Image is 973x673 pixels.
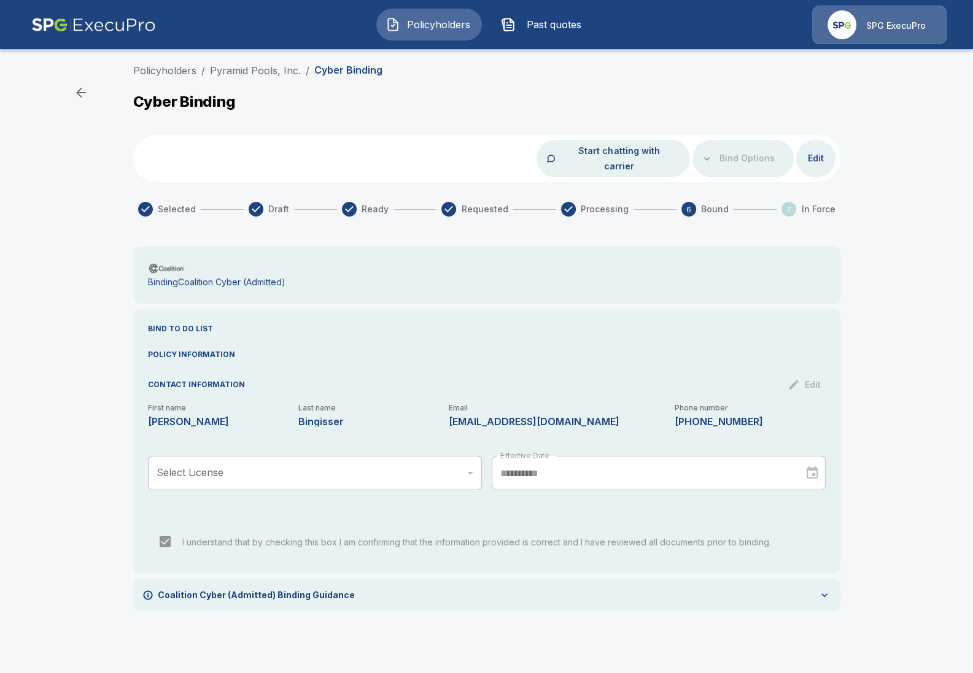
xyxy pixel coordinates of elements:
text: 6 [686,205,691,214]
img: Policyholders Icon [386,17,400,32]
p: Phone number [675,404,825,412]
img: Carrier Logo [148,262,186,274]
span: Past quotes [521,17,588,32]
span: Ready [362,203,389,215]
button: Past quotes IconPast quotes [492,9,597,40]
span: Draft [268,203,289,215]
span: Selected [158,203,196,215]
p: First name [148,404,298,412]
li: / [306,63,309,78]
p: BIND TO DO LIST [148,323,826,334]
p: pyramid.pools.incorporated@gmail.com [449,417,652,426]
nav: breadcrumb [133,63,382,78]
button: Policyholders IconPolicyholders [376,9,482,40]
p: Cyber Binding [314,64,382,76]
p: Binding Coalition Cyber (Admitted) [148,277,285,288]
p: CONTACT INFORMATION [148,379,245,390]
span: Requested [461,203,508,215]
a: Agency IconSPG ExecuPro [812,6,947,44]
p: SPG ExecuPro [866,20,926,32]
a: Pyramid Pools, Inc. [210,64,301,77]
p: 425-481-1651 [675,417,825,426]
span: Bound [701,203,729,215]
img: Agency Icon [828,10,856,39]
p: POLICY INFORMATION [148,349,826,360]
p: Coalition Cyber (Admitted) Binding Guidance [158,588,355,601]
p: Email [449,404,675,412]
label: Effective Date [500,450,549,461]
li: / [201,63,205,78]
p: Cyber Binding [133,93,236,110]
button: Edit [796,147,835,170]
span: Processing [581,203,629,215]
img: AA Logo [31,6,156,44]
span: In Force [801,203,835,215]
button: Start chatting with carrier [558,140,680,177]
span: I understand that by checking this box I am confirming that the information provided is correct a... [182,537,771,547]
a: Policyholders [133,64,196,77]
text: 7 [786,205,791,214]
span: Policyholders [405,17,473,32]
p: Last name [298,404,449,412]
p: Bingisser [298,417,449,426]
p: Heather [148,417,298,426]
img: Past quotes Icon [501,17,516,32]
